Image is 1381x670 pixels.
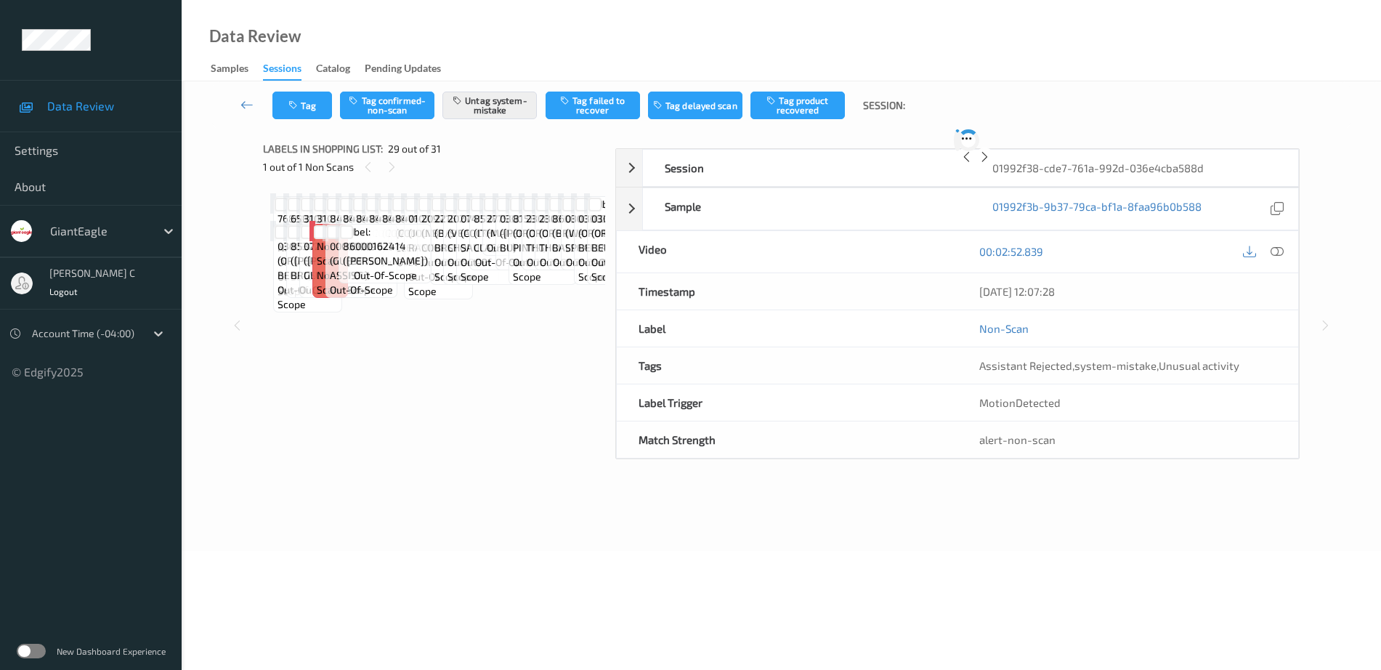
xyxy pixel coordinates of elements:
div: Catalog [316,61,350,79]
div: Session [643,150,971,186]
span: out-of-scope [461,255,523,284]
span: Label: 03003430345 (WATERMLON SPEAR ) [565,197,631,255]
span: out-of-scope [513,255,573,284]
span: Label: 85388300625 (ITHACA CLASSIC HUM) [474,197,540,255]
button: Tag product recovered [750,92,845,119]
div: Samples [211,61,248,79]
a: Non-Scan [979,321,1029,336]
a: Sessions [263,59,316,81]
span: out-of-scope [408,270,469,299]
span: out-of-scope [278,283,339,312]
span: Label: Non-Scan [317,225,344,268]
a: 01992f3b-9b37-79ca-bf1a-8faa96b0b588 [992,199,1202,219]
span: out-of-scope [354,268,417,283]
span: Assistant Rejected [979,359,1072,372]
span: Label: 20274100000 (VEAL LOIN CHOP ) [447,197,510,255]
span: Labels in shopping list: [263,142,383,156]
span: out-of-scope [475,255,538,270]
div: 01992f38-cde7-761a-992d-036e4cba588d [971,150,1298,186]
span: out-of-scope [566,255,629,270]
button: Tag confirmed-non-scan [340,92,434,119]
div: Label [617,310,957,347]
div: Match Strength [617,421,957,458]
span: Label: 00000009023 (GUEST ASSIST ) [330,225,394,283]
span: Label: 85324000300 ([PERSON_NAME] BRUSCHETTIN) [291,225,372,283]
div: Sessions [263,61,301,81]
span: Label: 07218063694 ([PERSON_NAME] GLUTEN FREE) [304,225,385,283]
span: Label: 03003491179 (ORG BABY BELLA ) [278,225,339,283]
span: out-of-scope [591,255,652,284]
span: out-of-scope [540,255,603,270]
span: system-mistake [1074,359,1157,372]
span: non-scan [317,268,344,297]
span: out-of-scope [527,255,590,270]
div: MotionDetected [957,384,1298,421]
div: Sample [643,188,971,230]
span: Label: 03003491179 (ORG BABY BELLA ) [591,197,652,255]
span: out-of-scope [553,255,616,270]
span: out-of-scope [330,283,393,297]
span: , , [979,359,1239,372]
a: Samples [211,59,263,79]
span: Label: 86000695349 (BRIGHT BALSAMIC ) [552,197,617,255]
span: 29 out of 31 [388,142,441,156]
div: Timestamp [617,273,957,310]
div: alert-non-scan [979,432,1276,447]
div: Video [617,231,957,273]
span: Label: 23086400000 (ORG B/E BS THGH ) [526,197,591,255]
span: Label: 81588701071 (ORG BLUES PINTS ) [513,197,573,255]
div: Tags [617,347,957,384]
div: Session01992f38-cde7-761a-992d-036e4cba588d [616,149,1299,187]
a: Pending Updates [365,59,455,79]
button: Tag failed to recover [546,92,640,119]
div: [DATE] 12:07:28 [979,284,1276,299]
span: out-of-scope [578,255,639,284]
div: Pending Updates [365,61,441,79]
span: Label: 23086400000 (ORG B/E BS THGH ) [539,197,604,255]
span: Label: 86000162414 ([PERSON_NAME]) [343,225,428,268]
span: out-of-scope [447,255,510,284]
a: 00:02:52.839 [979,244,1043,259]
span: Label: 22161500000 (B/S THN BRST ) [434,197,495,255]
button: Tag [272,92,332,119]
span: Unusual activity [1159,359,1239,372]
div: Data Review [209,29,301,44]
a: Catalog [316,59,365,79]
div: Label Trigger [617,384,957,421]
span: Label: 03003491179 (ORG BABY BELLA ) [578,197,639,255]
div: 1 out of 1 Non Scans [263,158,605,176]
span: Label: 03003494638 ([PERSON_NAME] BU) [500,197,581,255]
div: Sample01992f3b-9b37-79ca-bf1a-8faa96b0b588 [616,187,1299,230]
span: Label: 07461500009 (COCKTAIL SAUCE ) [461,197,523,255]
button: Tag delayed scan [648,92,742,119]
span: out-of-scope [434,255,495,284]
span: Session: [863,98,905,113]
span: out-of-scope [487,241,550,255]
span: Label: 27758200000 (MANCHEGO ) [487,197,550,241]
button: Untag system-mistake [442,92,537,119]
